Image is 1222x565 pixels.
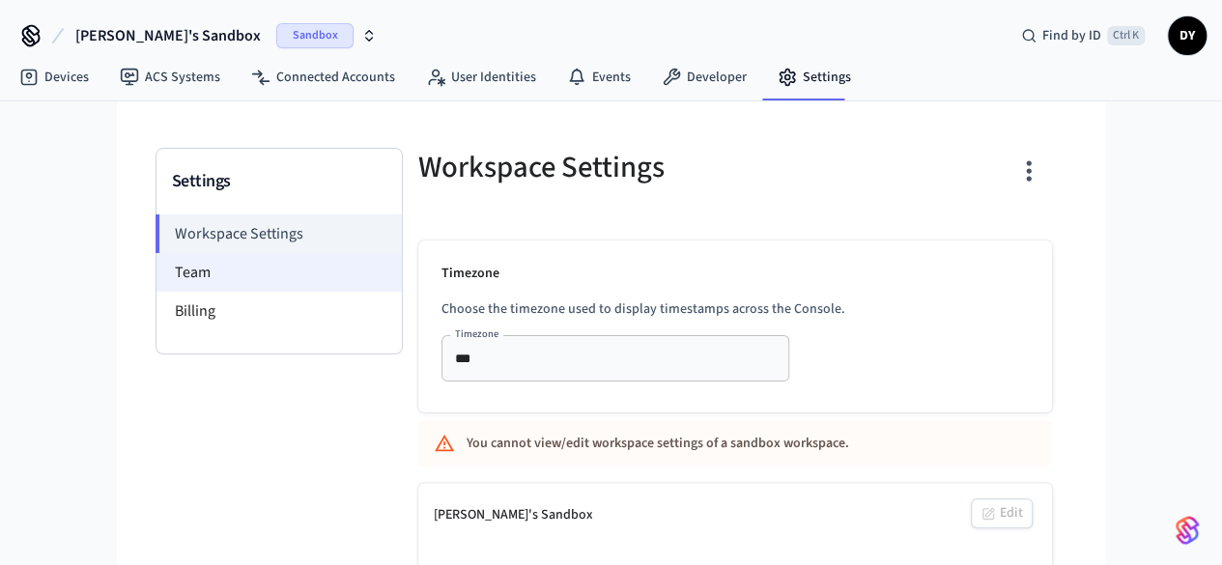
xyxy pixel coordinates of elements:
h5: Workspace Settings [418,148,724,187]
li: Billing [156,292,402,330]
p: Choose the timezone used to display timestamps across the Console. [441,299,1029,320]
h3: Settings [172,168,386,195]
label: Timezone [455,326,498,341]
span: DY [1170,18,1205,53]
span: Ctrl K [1107,26,1145,45]
span: [PERSON_NAME]'s Sandbox [75,24,261,47]
img: SeamLogoGradient.69752ec5.svg [1176,515,1199,546]
li: Team [156,253,402,292]
a: ACS Systems [104,60,236,95]
button: DY [1168,16,1207,55]
li: Workspace Settings [156,214,402,253]
p: Timezone [441,264,1029,284]
span: Find by ID [1042,26,1101,45]
a: Events [552,60,646,95]
a: Devices [4,60,104,95]
a: User Identities [411,60,552,95]
span: Sandbox [276,23,354,48]
div: You cannot view/edit workspace settings of a sandbox workspace. [467,426,949,462]
div: Find by IDCtrl K [1006,18,1160,53]
a: Developer [646,60,762,95]
a: Connected Accounts [236,60,411,95]
a: Settings [762,60,867,95]
div: [PERSON_NAME]'s Sandbox [434,505,593,525]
